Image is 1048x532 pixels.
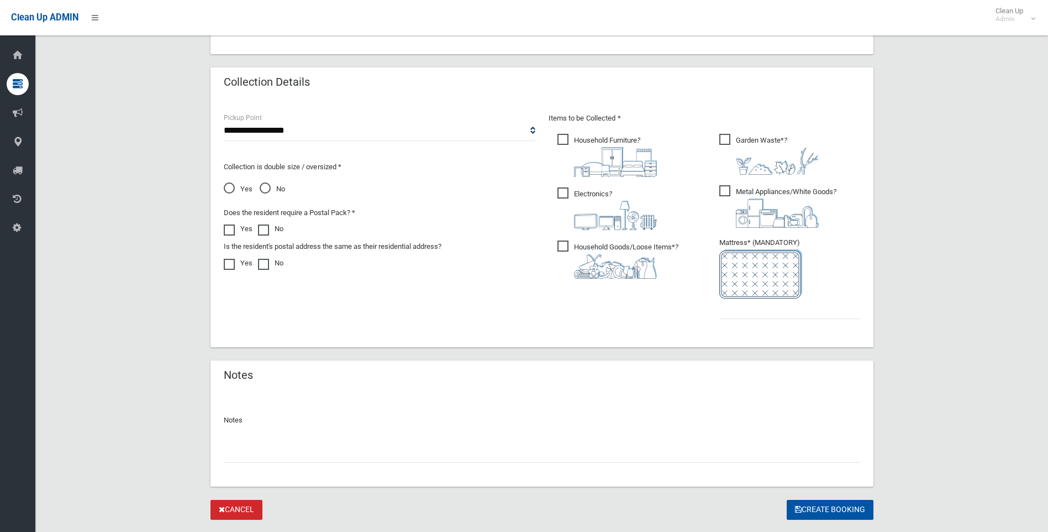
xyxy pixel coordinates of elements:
[736,147,819,175] img: 4fd8a5c772b2c999c83690221e5242e0.png
[557,241,678,279] span: Household Goods/Loose Items*
[557,187,657,230] span: Electronics
[736,136,819,175] i: ?
[719,238,860,299] span: Mattress* (MANDATORY)
[574,147,657,177] img: aa9efdbe659d29b613fca23ba79d85cb.png
[719,134,819,175] span: Garden Waste*
[258,257,283,270] label: No
[574,254,657,279] img: b13cc3517677393f34c0a387616ef184.png
[736,199,819,228] img: 36c1b0289cb1767239cdd3de9e694f19.png
[260,182,285,196] span: No
[574,136,657,177] i: ?
[224,257,252,270] label: Yes
[574,190,657,230] i: ?
[557,134,657,177] span: Household Furniture
[549,112,860,125] p: Items to be Collected *
[996,15,1023,23] small: Admin
[210,71,323,93] header: Collection Details
[224,160,535,174] p: Collection is double size / oversized *
[210,500,262,520] a: Cancel
[719,249,802,299] img: e7408bece873d2c1783593a074e5cb2f.png
[224,414,860,427] p: Notes
[574,243,678,279] i: ?
[224,240,441,253] label: Is the resident's postal address the same as their residential address?
[258,222,283,236] label: No
[719,185,836,228] span: Metal Appliances/White Goods
[224,182,252,196] span: Yes
[574,201,657,230] img: 394712a680b73dbc3d2a6a3a7ffe5a07.png
[990,7,1034,23] span: Clean Up
[210,364,266,386] header: Notes
[11,12,78,23] span: Clean Up ADMIN
[787,500,873,520] button: Create Booking
[224,222,252,236] label: Yes
[224,206,355,220] label: Does the resident require a Postal Pack? *
[736,187,836,228] i: ?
